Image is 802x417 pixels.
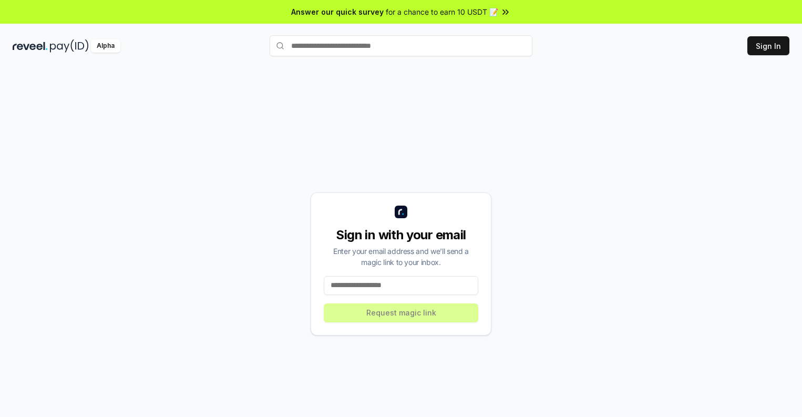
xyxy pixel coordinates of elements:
[50,39,89,53] img: pay_id
[324,227,478,243] div: Sign in with your email
[324,246,478,268] div: Enter your email address and we’ll send a magic link to your inbox.
[13,39,48,53] img: reveel_dark
[386,6,498,17] span: for a chance to earn 10 USDT 📝
[395,206,407,218] img: logo_small
[91,39,120,53] div: Alpha
[291,6,384,17] span: Answer our quick survey
[747,36,789,55] button: Sign In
